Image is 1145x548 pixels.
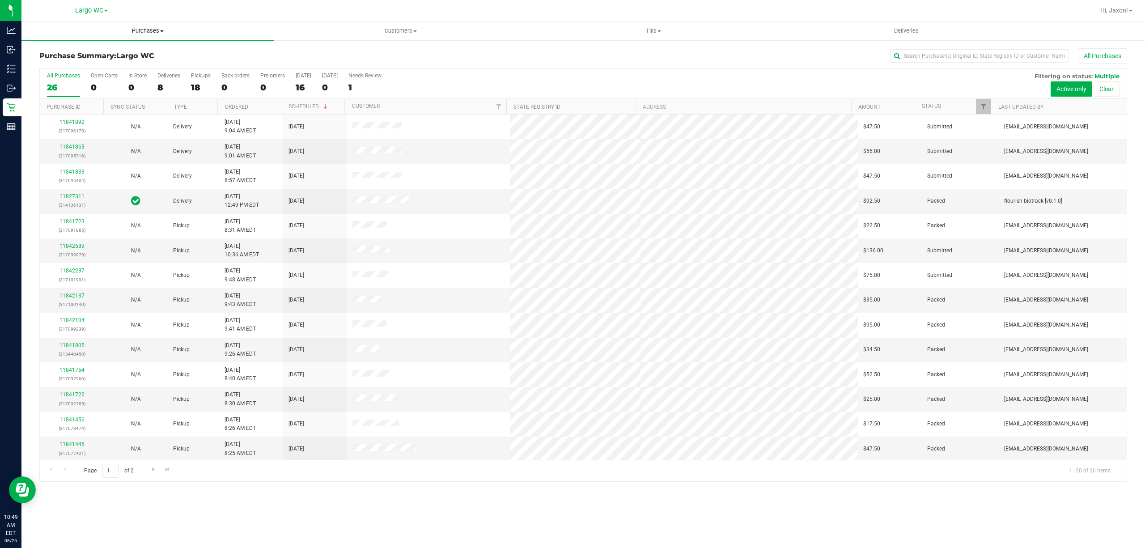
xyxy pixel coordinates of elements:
span: Submitted [927,271,952,280]
span: Not Applicable [131,148,141,154]
span: [DATE] [288,296,304,304]
span: Pickup [173,271,190,280]
span: Not Applicable [131,322,141,328]
span: [DATE] 8:30 AM EDT [225,391,256,408]
button: N/A [131,172,141,180]
span: [EMAIL_ADDRESS][DOMAIN_NAME] [1004,221,1088,230]
a: 11842589 [59,243,85,249]
button: N/A [131,246,141,255]
span: Not Applicable [131,346,141,353]
a: Customers [274,21,527,40]
div: Open Carts [91,72,118,79]
span: [DATE] [288,370,304,379]
span: [DATE] [288,445,304,453]
span: $92.50 [863,197,880,205]
span: Pickup [173,345,190,354]
input: 1 [102,464,119,478]
div: 8 [157,82,180,93]
inline-svg: Inbound [7,45,16,54]
span: [EMAIL_ADDRESS][DOMAIN_NAME] [1004,345,1088,354]
span: Largo WC [75,7,103,14]
p: (317077421) [45,449,98,458]
span: [DATE] [288,221,304,230]
span: Pickup [173,445,190,453]
span: Delivery [173,172,192,180]
span: Filtering on status: [1035,72,1093,80]
span: $47.50 [863,123,880,131]
span: [DATE] 12:49 PM EDT [225,192,259,209]
span: $17.50 [863,420,880,428]
span: Not Applicable [131,222,141,229]
p: (317095716) [45,152,98,160]
a: 11841863 [59,144,85,150]
a: 11842104 [59,317,85,323]
span: Pickup [173,370,190,379]
span: $47.50 [863,445,880,453]
span: Not Applicable [131,446,141,452]
button: N/A [131,345,141,354]
span: Packed [927,296,945,304]
span: Pickup [173,420,190,428]
span: [DATE] [288,321,304,329]
span: [EMAIL_ADDRESS][DOMAIN_NAME] [1004,246,1088,255]
div: 0 [221,82,250,93]
a: Customer [352,103,380,109]
span: Packed [927,445,945,453]
span: Not Applicable [131,272,141,278]
p: (317101991) [45,276,98,284]
span: $47.50 [863,172,880,180]
span: Packed [927,221,945,230]
a: 11842137 [59,293,85,299]
span: [DATE] [288,172,304,180]
span: [DATE] [288,420,304,428]
span: Tills [527,27,779,35]
a: 11841722 [59,391,85,398]
a: Status [922,103,941,109]
span: $75.00 [863,271,880,280]
span: [DATE] 8:40 AM EDT [225,366,256,383]
div: 16 [296,82,311,93]
a: 11842237 [59,268,85,274]
th: Address [636,99,851,115]
span: Not Applicable [131,371,141,378]
span: $34.50 [863,345,880,354]
span: Submitted [927,246,952,255]
span: $56.00 [863,147,880,156]
p: (317099979) [45,251,98,259]
button: N/A [131,221,141,230]
span: [DATE] 8:57 AM EDT [225,168,256,185]
span: $22.50 [863,221,880,230]
div: [DATE] [322,72,338,79]
div: Pre-orders [260,72,285,79]
span: [DATE] [288,345,304,354]
a: Purchases [21,21,274,40]
span: Packed [927,321,945,329]
button: All Purchases [1078,48,1127,64]
button: N/A [131,420,141,428]
span: $52.50 [863,370,880,379]
a: 11827311 [59,193,85,200]
button: N/A [131,147,141,156]
a: 11841445 [59,441,85,447]
inline-svg: Reports [7,122,16,131]
span: [DATE] 8:31 AM EDT [225,217,256,234]
span: In Sync [131,195,140,207]
div: In Store [128,72,147,79]
button: N/A [131,321,141,329]
span: [DATE] [288,123,304,131]
div: PickUps [191,72,211,79]
div: 0 [322,82,338,93]
p: (314136131) [45,201,98,209]
div: 1 [348,82,382,93]
a: 11841754 [59,367,85,373]
span: Pickup [173,246,190,255]
a: Filter [492,99,506,114]
span: Purchases [21,27,274,35]
a: State Registry ID [513,104,560,110]
span: [DATE] [288,246,304,255]
button: N/A [131,395,141,404]
span: [DATE] [288,147,304,156]
a: Deliveries [780,21,1033,40]
span: Customers [275,27,526,35]
div: 0 [260,82,285,93]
